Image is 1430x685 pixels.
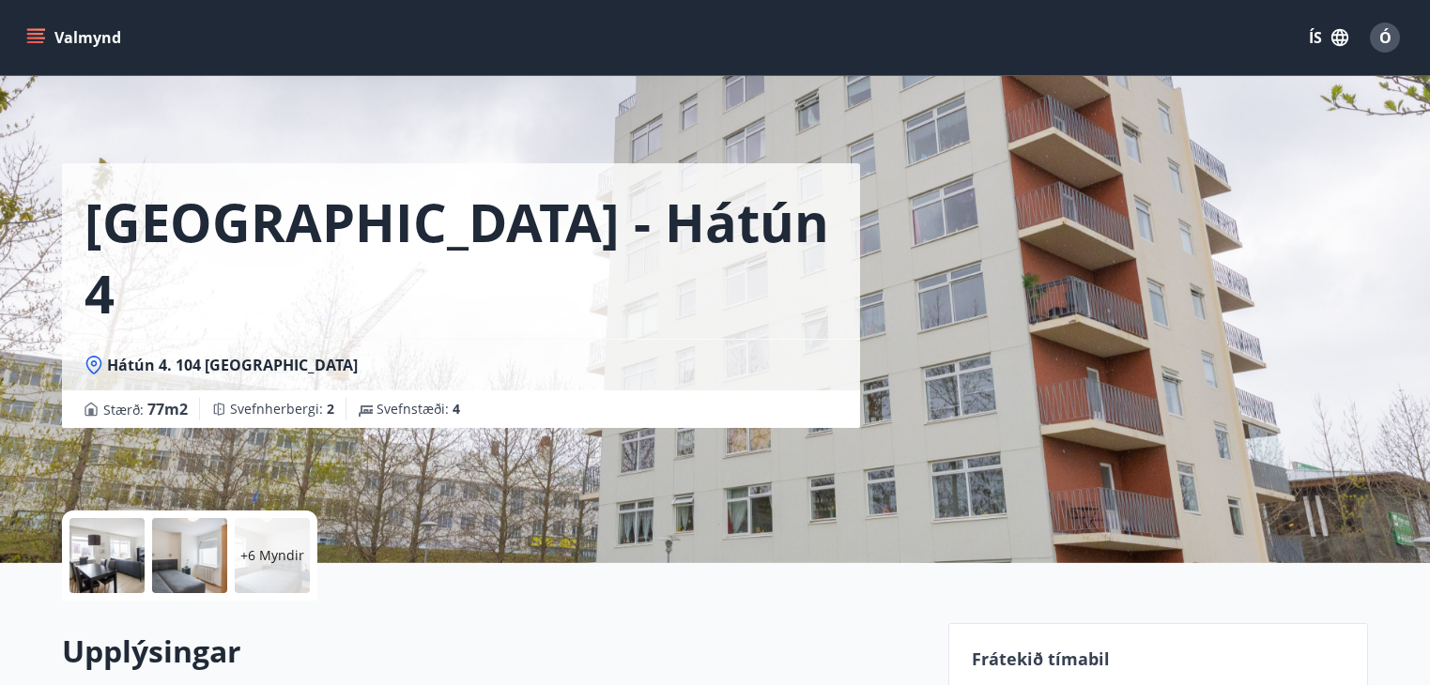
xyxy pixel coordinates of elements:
h2: Upplýsingar [62,631,926,672]
span: Stærð : [103,398,188,420]
span: 2 [327,400,334,418]
span: Svefnherbergi : [230,400,334,419]
span: Hátún 4. 104 [GEOGRAPHIC_DATA] [107,355,358,375]
p: +6 Myndir [240,546,304,565]
button: Ó [1362,15,1407,60]
span: 4 [453,400,460,418]
button: menu [23,21,129,54]
h1: [GEOGRAPHIC_DATA] - Hátún 4 [85,186,838,328]
span: Ó [1379,27,1392,48]
button: ÍS [1299,21,1359,54]
p: Frátekið tímabil [972,647,1345,671]
span: 77 m2 [147,399,188,419]
span: Svefnstæði : [377,400,460,419]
